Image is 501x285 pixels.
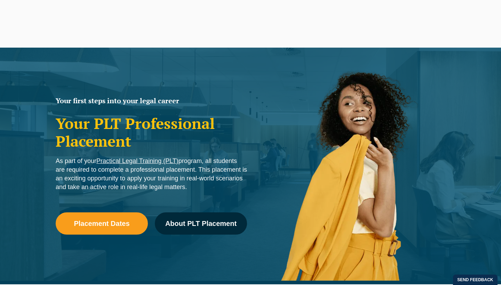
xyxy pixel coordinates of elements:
[56,212,148,235] a: Placement Dates
[165,220,237,227] span: About PLT Placement
[96,157,178,164] a: Practical Legal Training (PLT)
[155,212,247,235] a: About PLT Placement
[56,97,247,104] h2: Your first steps into your legal career
[56,115,247,150] h1: Your PLT Professional Placement
[74,220,129,227] span: Placement Dates
[56,157,247,190] span: As part of your program, all students are required to complete a professional placement. This pla...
